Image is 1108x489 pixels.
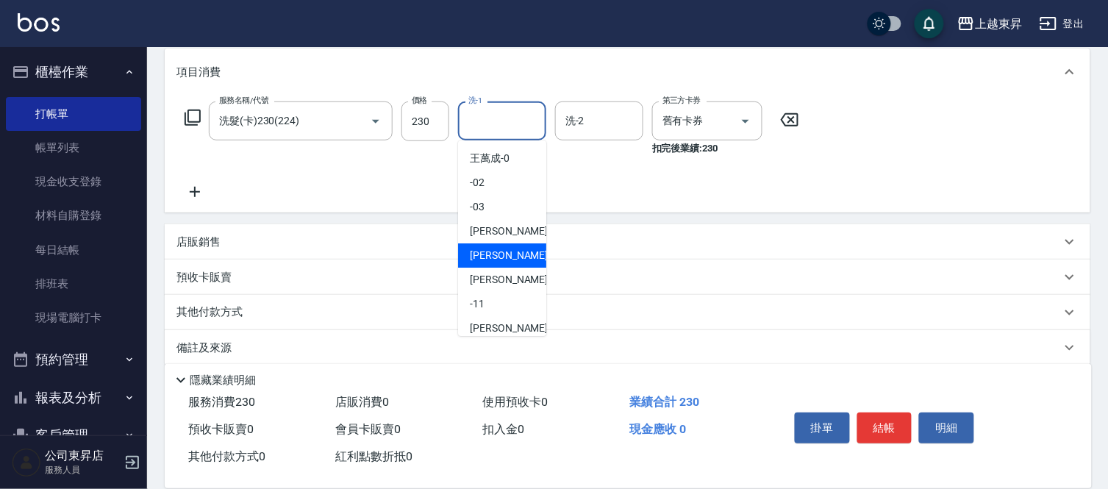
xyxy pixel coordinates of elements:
span: -02 [470,175,485,190]
div: 備註及來源 [165,330,1090,365]
button: 明細 [919,413,974,443]
span: -03 [470,199,485,215]
button: Open [734,110,757,133]
span: [PERSON_NAME] -14 [470,321,562,336]
div: 預收卡販賣 [165,260,1090,295]
span: 會員卡販賣 0 [335,422,401,436]
label: 第三方卡券 [662,95,701,106]
button: 報表及分析 [6,379,141,417]
span: 店販消費 0 [335,395,389,409]
span: 現金應收 0 [629,422,686,436]
h5: 公司東昇店 [45,449,120,463]
span: 業績合計 230 [629,395,699,409]
img: Logo [18,13,60,32]
a: 現場電腦打卡 [6,301,141,335]
label: 價格 [412,95,427,106]
a: 每日結帳 [6,233,141,267]
button: 上越東昇 [951,9,1028,39]
p: 其他付款方式 [176,304,250,321]
label: 洗-1 [468,95,482,106]
a: 材料自購登錄 [6,199,141,232]
span: 扣入金 0 [482,422,524,436]
span: [PERSON_NAME] -04 [470,224,562,239]
p: 隱藏業績明細 [190,373,256,388]
a: 排班表 [6,267,141,301]
p: 扣完後業績: 230 [652,140,771,156]
img: Person [12,448,41,477]
div: 上越東昇 [975,15,1022,33]
p: 服務人員 [45,463,120,476]
span: 使用預收卡 0 [482,395,548,409]
div: 其他付款方式 [165,295,1090,330]
button: 客戶管理 [6,416,141,454]
button: 登出 [1034,10,1090,38]
span: 其他付款方式 0 [188,449,265,463]
button: 掛單 [795,413,850,443]
span: 紅利點數折抵 0 [335,449,412,463]
label: 服務名稱/代號 [219,95,268,106]
div: 項目消費 [165,49,1090,96]
button: save [915,9,944,38]
span: 預收卡販賣 0 [188,422,254,436]
a: 帳單列表 [6,131,141,165]
span: [PERSON_NAME] -07 [470,248,562,263]
button: 櫃檯作業 [6,53,141,91]
p: 預收卡販賣 [176,270,232,285]
span: [PERSON_NAME] -08 [470,272,562,288]
div: 店販銷售 [165,224,1090,260]
a: 打帳單 [6,97,141,131]
span: 服務消費 230 [188,395,255,409]
span: 王萬成 -0 [470,151,510,166]
button: 預約管理 [6,340,141,379]
p: 項目消費 [176,65,221,80]
button: Open [364,110,387,133]
p: 店販銷售 [176,235,221,250]
a: 現金收支登錄 [6,165,141,199]
span: -11 [470,296,485,312]
button: 結帳 [857,413,912,443]
p: 備註及來源 [176,340,232,356]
